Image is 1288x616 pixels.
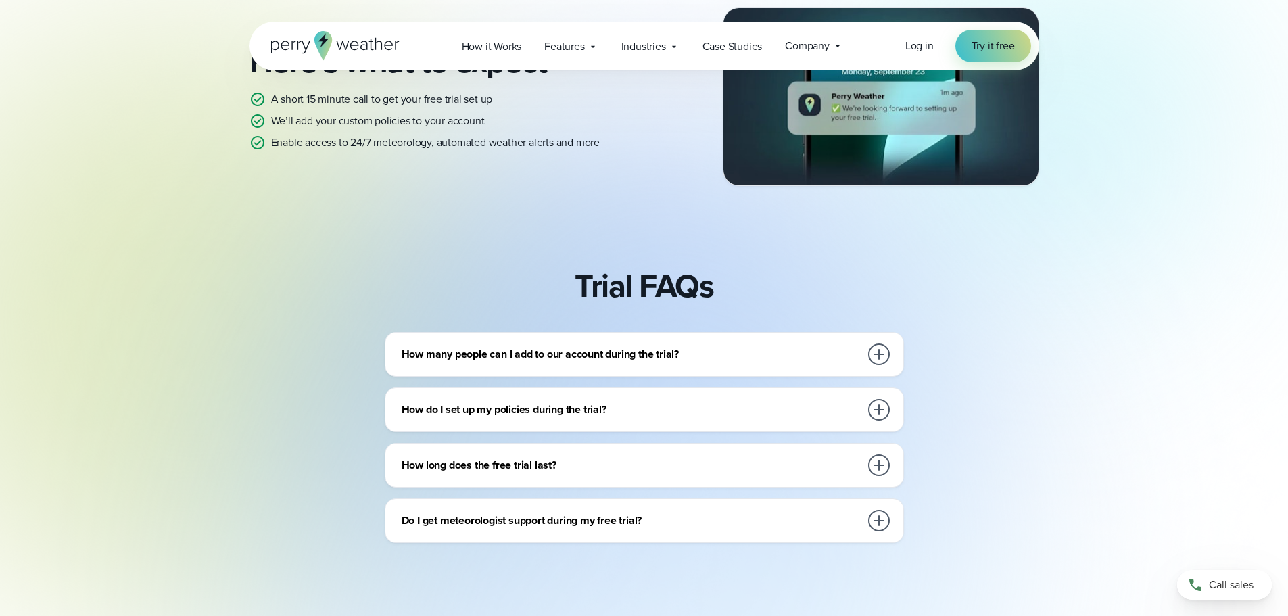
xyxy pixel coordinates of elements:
[402,513,860,529] h3: Do I get meteorologist support during my free trial?
[575,267,713,305] h2: Trial FAQs
[621,39,666,55] span: Industries
[702,39,763,55] span: Case Studies
[271,135,600,151] p: Enable access to 24/7 meteorology, automated weather alerts and more
[905,38,934,53] span: Log in
[249,43,634,80] h2: Here’s what to expect
[905,38,934,54] a: Log in
[1177,570,1272,600] a: Call sales
[450,32,533,60] a: How it Works
[271,91,493,108] p: A short 15 minute call to get your free trial set up
[691,32,774,60] a: Case Studies
[271,113,485,129] p: We’ll add your custom policies to your account
[462,39,522,55] span: How it Works
[402,402,860,418] h3: How do I set up my policies during the trial?
[972,38,1015,54] span: Try it free
[402,346,860,362] h3: How many people can I add to our account during the trial?
[544,39,584,55] span: Features
[402,457,860,473] h3: How long does the free trial last?
[1209,577,1254,593] span: Call sales
[785,38,830,54] span: Company
[955,30,1031,62] a: Try it free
